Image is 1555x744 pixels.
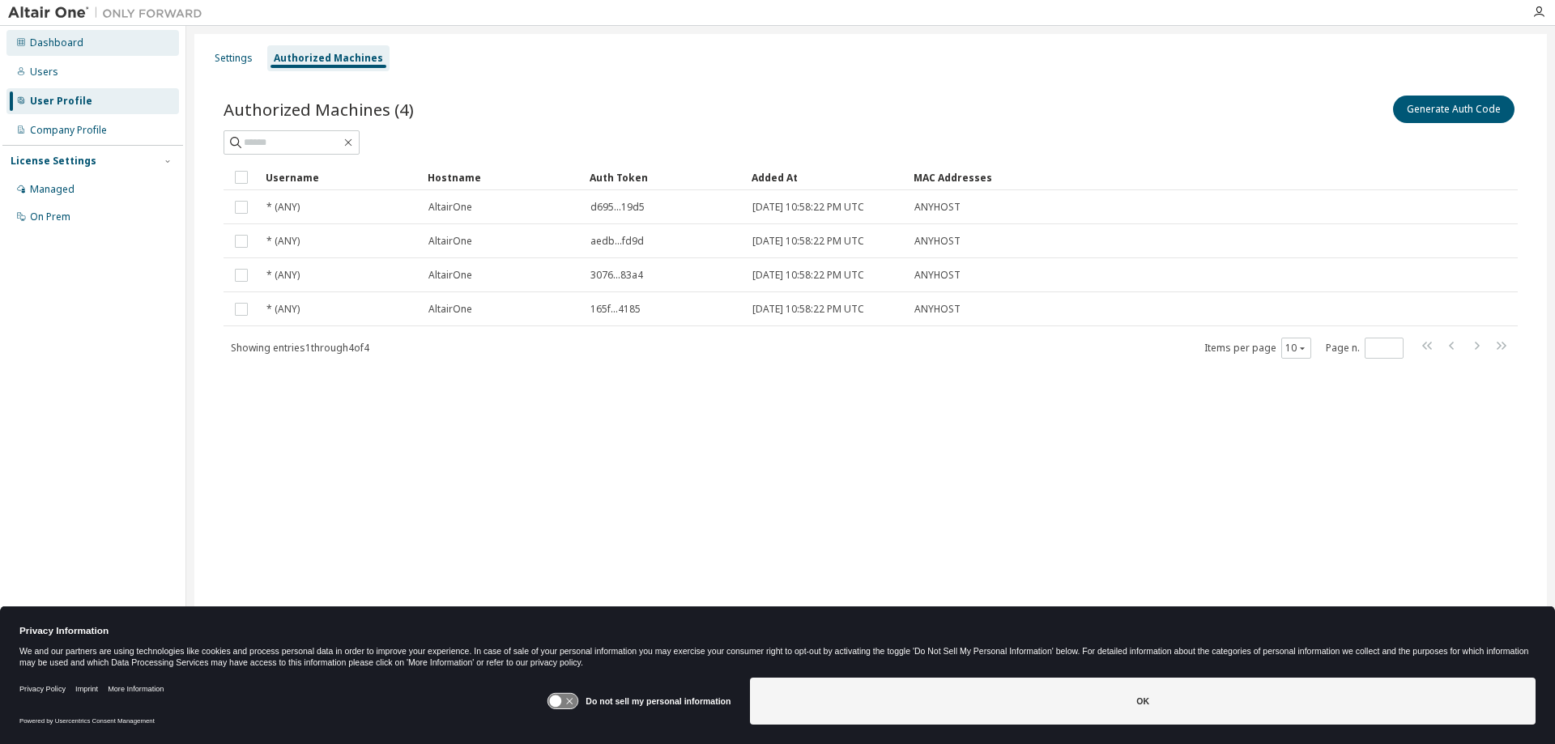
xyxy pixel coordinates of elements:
span: [DATE] 10:58:22 PM UTC [752,201,864,214]
div: Settings [215,52,253,65]
div: Added At [752,164,901,190]
div: MAC Addresses [914,164,1348,190]
span: 3076...83a4 [590,269,643,282]
div: Authorized Machines [274,52,383,65]
span: Page n. [1326,338,1404,359]
span: Authorized Machines (4) [224,98,414,121]
span: AltairOne [428,201,472,214]
span: ANYHOST [914,201,961,214]
div: Company Profile [30,124,107,137]
span: 165f...4185 [590,303,641,316]
span: * (ANY) [266,201,300,214]
span: ANYHOST [914,303,961,316]
div: Dashboard [30,36,83,49]
span: AltairOne [428,235,472,248]
span: [DATE] 10:58:22 PM UTC [752,235,864,248]
button: Generate Auth Code [1393,96,1515,123]
img: Altair One [8,5,211,21]
span: ANYHOST [914,235,961,248]
div: Auth Token [590,164,739,190]
span: [DATE] 10:58:22 PM UTC [752,303,864,316]
span: * (ANY) [266,235,300,248]
button: 10 [1285,342,1307,355]
div: Username [266,164,415,190]
span: Showing entries 1 through 4 of 4 [231,341,369,355]
span: Items per page [1204,338,1311,359]
span: ANYHOST [914,269,961,282]
span: AltairOne [428,269,472,282]
span: * (ANY) [266,303,300,316]
div: On Prem [30,210,70,223]
span: [DATE] 10:58:22 PM UTC [752,269,864,282]
div: Hostname [428,164,577,190]
div: License Settings [11,155,96,168]
div: Managed [30,183,75,196]
span: AltairOne [428,303,472,316]
span: * (ANY) [266,269,300,282]
span: aedb...fd9d [590,235,644,248]
div: Users [30,66,58,79]
div: User Profile [30,95,92,108]
span: d695...19d5 [590,201,645,214]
